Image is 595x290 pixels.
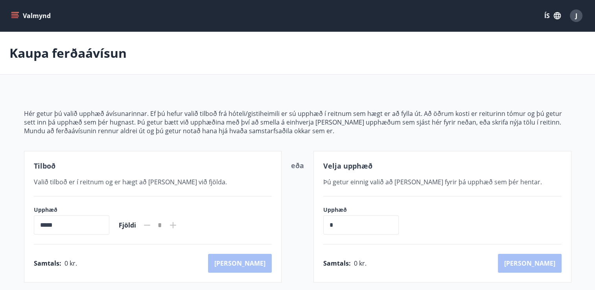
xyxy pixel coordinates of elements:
button: J [567,6,586,25]
span: Velja upphæð [323,161,372,171]
span: 0 kr. [354,259,367,268]
span: 0 kr. [64,259,77,268]
p: Kaupa ferðaávísun [9,44,127,62]
p: Mundu að ferðaávísunin rennur aldrei út og þú getur notað hana hjá hvaða samstarfsaðila okkar sem... [24,127,571,135]
span: eða [291,161,304,170]
span: Þú getur einnig valið að [PERSON_NAME] fyrir þá upphæð sem þér hentar. [323,178,542,186]
span: Fjöldi [119,221,136,229]
p: Hér getur þú valið upphæð ávísunarinnar. Ef þú hefur valið tilboð frá hóteli/gistiheimili er sú u... [24,109,571,127]
span: Samtals : [34,259,61,268]
span: Samtals : [323,259,351,268]
span: Valið tilboð er í reitnum og er hægt að [PERSON_NAME] við fjölda. [34,178,227,186]
button: ÍS [540,9,565,23]
label: Upphæð [34,206,109,214]
label: Upphæð [323,206,407,214]
span: Tilboð [34,161,55,171]
button: menu [9,9,54,23]
span: J [575,11,577,20]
